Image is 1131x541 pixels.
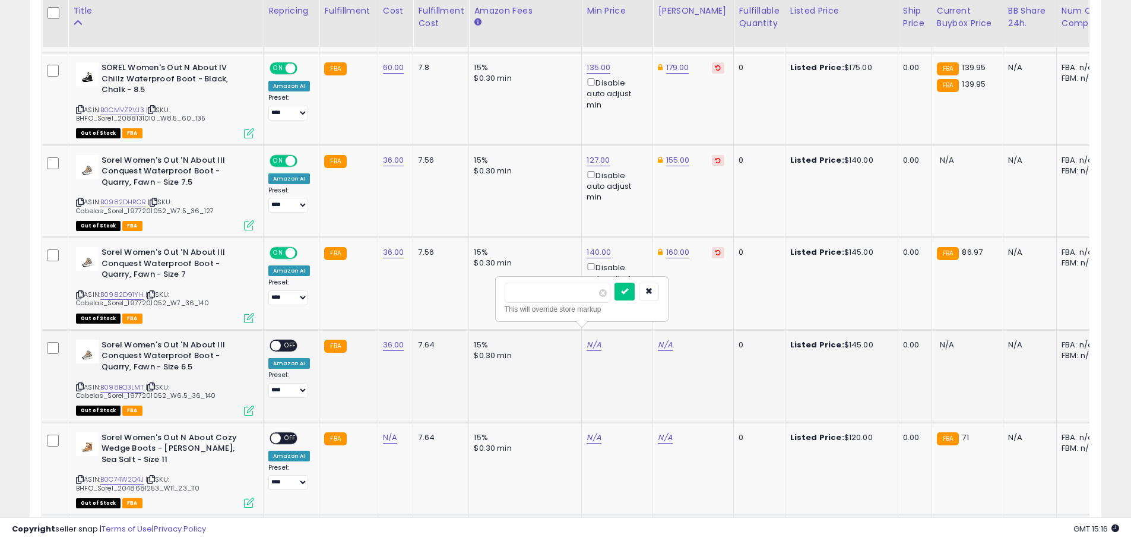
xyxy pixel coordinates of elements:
span: FBA [122,406,142,416]
small: FBA [937,432,959,445]
small: Amazon Fees. [474,17,481,28]
div: Cost [383,5,408,17]
a: 127.00 [587,154,610,166]
div: Current Buybox Price [937,5,998,30]
div: ASIN: [76,340,254,415]
div: Preset: [268,94,310,121]
a: 36.00 [383,154,404,166]
div: FBA: n/a [1062,155,1101,166]
div: seller snap | | [12,524,206,535]
div: Fulfillable Quantity [739,5,780,30]
div: $0.30 min [474,258,572,268]
strong: Copyright [12,523,55,534]
div: $140.00 [790,155,889,166]
span: | SKU: Cabelas_Sorel_1977201052_W6.5_36_140 [76,382,216,400]
a: 140.00 [587,246,611,258]
span: | SKU: Cabelas_Sorel_1977201052_W7.5_36_127 [76,197,214,215]
a: N/A [658,432,672,444]
span: ON [271,64,286,74]
i: This overrides the store level Dynamic Max Price for this listing [658,156,663,164]
div: 15% [474,340,572,350]
div: FBM: n/a [1062,443,1101,454]
div: Disable auto adjust min [587,261,644,295]
small: FBA [937,62,959,75]
span: OFF [281,433,300,443]
div: Preset: [268,464,310,491]
a: B0C74W2Q4J [100,474,144,485]
div: 7.8 [418,62,460,73]
div: FBM: n/a [1062,166,1101,176]
div: Amazon AI [268,451,310,461]
a: 155.00 [666,154,690,166]
span: 71 [962,432,968,443]
small: FBA [324,340,346,353]
div: FBA: n/a [1062,340,1101,350]
div: 0 [739,432,775,443]
b: Listed Price: [790,154,844,166]
span: | SKU: Cabelas_Sorel_1977201052_W7_36_140 [76,290,209,308]
div: Amazon AI [268,173,310,184]
a: N/A [587,432,601,444]
div: This will override store markup [505,303,659,315]
span: 2025-10-11 15:16 GMT [1073,523,1119,534]
small: FBA [937,79,959,92]
div: FBA: n/a [1062,62,1101,73]
a: B0982DHRCR [100,197,146,207]
i: Revert to store-level Dynamic Max Price [715,157,721,163]
div: Fulfillment [324,5,372,17]
div: $145.00 [790,247,889,258]
div: FBM: n/a [1062,73,1101,84]
b: Sorel Women's Out 'N About III Conquest Waterproof Boot - Quarry, Fawn - Size 7.5 [102,155,246,191]
i: Revert to store-level Dynamic Max Price [715,249,721,255]
a: 36.00 [383,246,404,258]
span: 139.95 [962,62,986,73]
div: FBA: n/a [1062,432,1101,443]
span: ON [271,248,286,258]
span: 86.97 [962,246,983,258]
span: OFF [296,248,315,258]
div: Preset: [268,279,310,305]
i: Revert to store-level Dynamic Max Price [715,65,721,71]
div: 0.00 [903,62,923,73]
img: 31qHZcib6yL._SL40_.jpg [76,62,99,86]
div: 0 [739,340,775,350]
span: FBA [122,221,142,231]
a: 36.00 [383,339,404,351]
div: 0.00 [903,432,923,443]
div: Ship Price [903,5,927,30]
a: Terms of Use [102,523,152,534]
small: FBA [937,247,959,260]
span: FBA [122,314,142,324]
b: SOREL Women's Out N About lV Chillz Waterproof Boot - Black, Chalk - 8.5 [102,62,246,99]
b: Listed Price: [790,246,844,258]
small: FBA [324,62,346,75]
div: ASIN: [76,247,254,322]
span: All listings that are currently out of stock and unavailable for purchase on Amazon [76,221,121,231]
a: N/A [587,339,601,351]
div: 0.00 [903,155,923,166]
span: ON [271,156,286,166]
b: Sorel Women's Out N About Cozy Wedge Boots - [PERSON_NAME], Sea Salt - Size 11 [102,432,246,469]
div: Num of Comp. [1062,5,1105,30]
div: Amazon Fees [474,5,576,17]
a: B098BQ3LMT [100,382,144,393]
div: 15% [474,247,572,258]
img: 31lz7LeBuxL._SL40_.jpg [76,432,99,456]
b: Sorel Women's Out 'N About III Conquest Waterproof Boot - Quarry, Fawn - Size 6.5 [102,340,246,376]
div: FBM: n/a [1062,350,1101,361]
b: Sorel Women's Out 'N About III Conquest Waterproof Boot - Quarry, Fawn - Size 7 [102,247,246,283]
div: Repricing [268,5,314,17]
div: Amazon AI [268,265,310,276]
div: Amazon AI [268,358,310,369]
span: All listings that are currently out of stock and unavailable for purchase on Amazon [76,314,121,324]
div: FBA: n/a [1062,247,1101,258]
img: 31LUIj-Z5dS._SL40_.jpg [76,247,99,271]
small: FBA [324,432,346,445]
span: 139.95 [962,78,986,90]
small: FBA [324,155,346,168]
a: Privacy Policy [154,523,206,534]
div: N/A [1008,432,1047,443]
div: $175.00 [790,62,889,73]
div: 7.56 [418,247,460,258]
a: N/A [658,339,672,351]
